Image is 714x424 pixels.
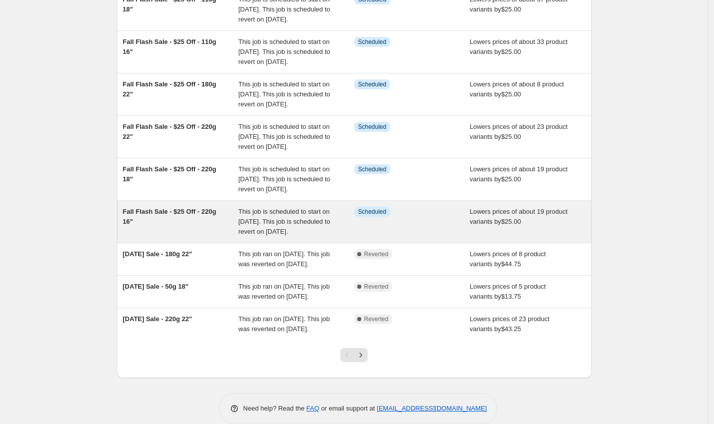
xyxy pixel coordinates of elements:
[470,80,564,98] span: Lowers prices of about 8 product variants by
[501,218,521,225] span: $25.00
[238,250,330,268] span: This job ran on [DATE]. This job was reverted on [DATE].
[123,283,189,290] span: [DATE] Sale - 50g 18"
[123,165,216,183] span: Fall Flash Sale - $25 Off - 220g 18"
[470,38,568,55] span: Lowers prices of about 33 product variants by
[238,165,330,193] span: This job is scheduled to start on [DATE]. This job is scheduled to revert on [DATE].
[501,90,521,98] span: $25.00
[123,123,216,140] span: Fall Flash Sale - $25 Off - 220g 22"
[354,348,368,362] button: Next
[501,293,521,300] span: $13.75
[501,5,521,13] span: $25.00
[470,123,568,140] span: Lowers prices of about 23 product variants by
[470,250,546,268] span: Lowers prices of 8 product variants by
[364,283,389,291] span: Reverted
[501,325,521,333] span: $43.25
[123,80,216,98] span: Fall Flash Sale - $25 Off - 180g 22"
[238,283,330,300] span: This job ran on [DATE]. This job was reverted on [DATE].
[470,283,546,300] span: Lowers prices of 5 product variants by
[358,80,387,88] span: Scheduled
[501,175,521,183] span: $25.00
[470,315,550,333] span: Lowers prices of 23 product variants by
[123,208,216,225] span: Fall Flash Sale - $25 Off - 220g 16"
[238,38,330,65] span: This job is scheduled to start on [DATE]. This job is scheduled to revert on [DATE].
[123,38,216,55] span: Fall Flash Sale - $25 Off - 110g 16"
[364,315,389,323] span: Reverted
[123,250,192,258] span: [DATE] Sale - 180g 22"
[306,405,319,412] a: FAQ
[238,315,330,333] span: This job ran on [DATE]. This job was reverted on [DATE].
[470,208,568,225] span: Lowers prices of about 19 product variants by
[238,208,330,235] span: This job is scheduled to start on [DATE]. This job is scheduled to revert on [DATE].
[364,250,389,258] span: Reverted
[238,123,330,150] span: This job is scheduled to start on [DATE]. This job is scheduled to revert on [DATE].
[358,123,387,131] span: Scheduled
[319,405,377,412] span: or email support at
[238,80,330,108] span: This job is scheduled to start on [DATE]. This job is scheduled to revert on [DATE].
[358,38,387,46] span: Scheduled
[470,165,568,183] span: Lowers prices of about 19 product variants by
[358,208,387,216] span: Scheduled
[501,260,521,268] span: $44.75
[501,48,521,55] span: $25.00
[501,133,521,140] span: $25.00
[123,315,192,323] span: [DATE] Sale - 220g 22"
[243,405,307,412] span: Need help? Read the
[358,165,387,173] span: Scheduled
[377,405,487,412] a: [EMAIL_ADDRESS][DOMAIN_NAME]
[340,348,368,362] nav: Pagination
